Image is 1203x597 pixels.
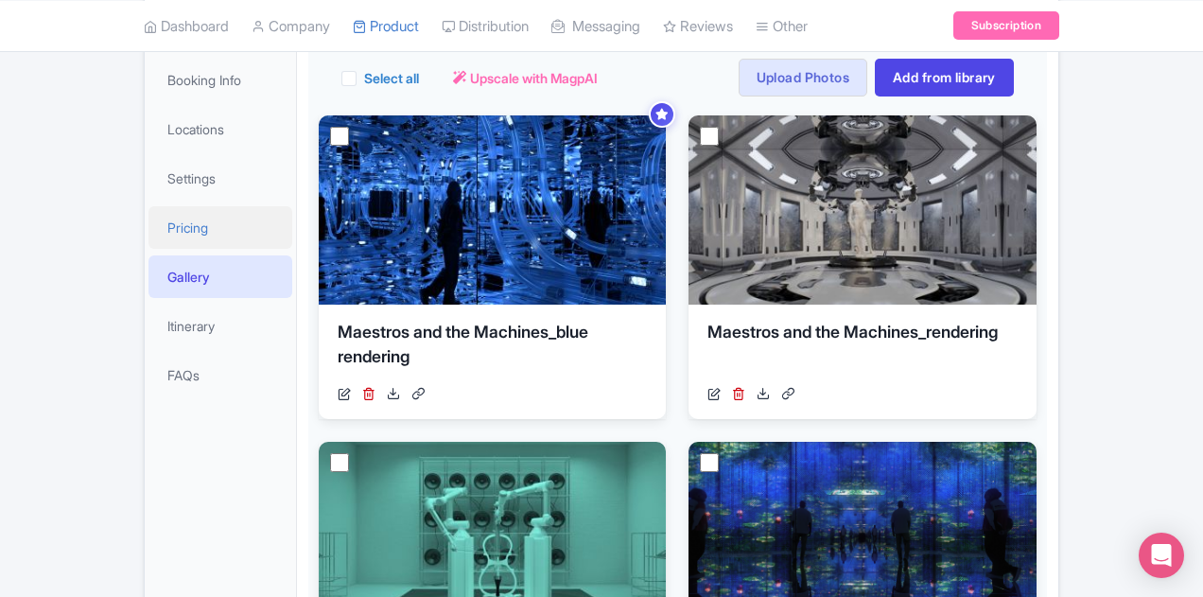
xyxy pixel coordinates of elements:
a: Upscale with MagpAI [453,68,598,88]
div: Open Intercom Messenger [1139,533,1184,578]
label: Select all [364,68,419,88]
div: Maestros and the Machines_blue rendering [338,320,647,377]
a: Booking Info [148,59,292,101]
div: Maestros and the Machines_rendering [707,320,1017,377]
a: Itinerary [148,305,292,347]
a: Settings [148,157,292,200]
a: Upload Photos [739,59,867,97]
a: Pricing [148,206,292,249]
a: Locations [148,108,292,150]
a: Gallery [148,255,292,298]
a: Add from library [875,59,1014,97]
a: Subscription [953,11,1059,40]
span: Upscale with MagpAI [470,68,598,88]
a: FAQs [148,354,292,396]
